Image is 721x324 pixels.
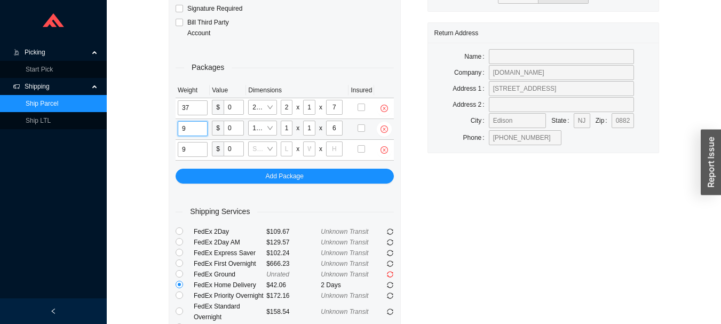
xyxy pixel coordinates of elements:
[50,308,57,314] span: left
[212,141,224,156] span: $
[387,293,393,299] span: sync
[551,113,573,128] label: State
[387,309,393,315] span: sync
[266,258,321,269] div: $666.23
[266,306,321,317] div: $158.54
[321,249,368,257] span: Unknown Transit
[326,141,343,156] input: H
[194,258,266,269] div: FedEx First Overnight
[434,23,653,43] div: Return Address
[212,100,224,115] span: $
[453,81,488,96] label: Address 1
[321,228,368,235] span: Unknown Transit
[266,280,321,290] div: $42.06
[266,226,321,237] div: $109.67
[176,169,394,184] button: Add Package
[321,260,368,267] span: Unknown Transit
[387,282,393,288] span: sync
[321,308,368,315] span: Unknown Transit
[194,237,266,248] div: FedEx 2Day AM
[281,121,293,136] input: L
[377,105,392,112] span: close-circle
[281,141,293,156] input: L
[176,83,210,98] th: Weight
[387,250,393,256] span: sync
[596,113,612,128] label: Zip
[281,100,293,115] input: L
[210,83,246,98] th: Value
[303,141,315,156] input: W
[183,3,247,14] span: Signature Required
[454,65,489,80] label: Company
[319,102,322,113] div: x
[387,271,393,278] span: sync
[194,269,266,280] div: FedEx Ground
[296,123,299,133] div: x
[453,97,488,112] label: Address 2
[319,123,322,133] div: x
[319,144,322,154] div: x
[471,113,489,128] label: City
[326,100,343,115] input: H
[26,117,51,124] a: Ship LTL
[387,239,393,246] span: sync
[26,66,53,73] a: Start Pick
[321,280,375,290] div: 2 Days
[348,83,374,98] th: Insured
[266,171,304,181] span: Add Package
[321,239,368,246] span: Unknown Transit
[377,146,392,154] span: close-circle
[246,83,348,98] th: Dimensions
[25,78,89,95] span: Shipping
[387,228,393,235] span: sync
[377,143,392,157] button: close-circle
[194,248,266,258] div: FedEx Express Saver
[303,100,315,115] input: W
[377,122,392,137] button: close-circle
[266,237,321,248] div: $129.57
[296,102,299,113] div: x
[184,61,232,74] span: Packages
[183,17,245,38] span: Bill Third Party Account
[321,292,368,299] span: Unknown Transit
[194,301,266,322] div: FedEx Standard Overnight
[326,121,343,136] input: H
[183,206,257,218] span: Shipping Services
[194,290,266,301] div: FedEx Priority Overnight
[266,271,289,278] span: Unrated
[25,44,89,61] span: Picking
[266,290,321,301] div: $172.16
[194,280,266,290] div: FedEx Home Delivery
[26,100,58,107] a: Ship Parcel
[464,49,488,64] label: Name
[321,271,368,278] span: Unknown Transit
[377,125,392,133] span: close-circle
[194,226,266,237] div: FedEx 2Day
[252,121,272,135] span: 18 x 12 x 5
[266,248,321,258] div: $102.24
[296,144,299,154] div: x
[212,121,224,136] span: $
[303,121,315,136] input: W
[377,101,392,116] button: close-circle
[463,130,489,145] label: Phone
[387,260,393,267] span: sync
